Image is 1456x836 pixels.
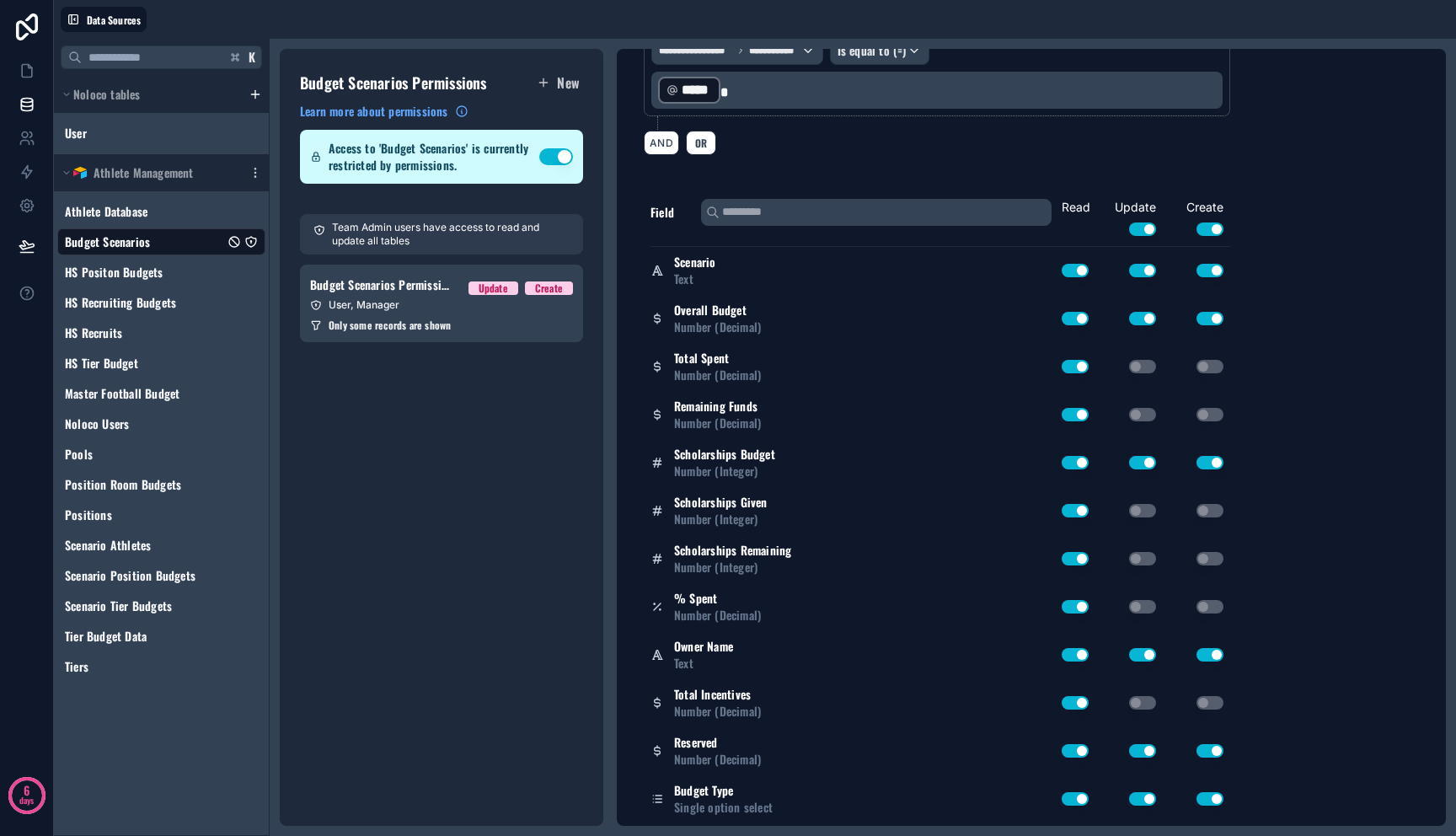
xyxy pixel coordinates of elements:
span: Scholarships Given [674,494,768,511]
span: Number (Decimal) [674,751,761,768]
button: Data Sources [61,7,147,32]
span: Number (Decimal) [674,415,761,431]
span: Total Spent [674,350,761,367]
span: Text [674,271,716,287]
span: Is equal to (=) [838,42,907,59]
span: Budget Type [674,782,773,799]
span: Overall Budget [674,302,761,319]
span: Text [674,655,733,672]
span: Number (Decimal) [674,607,761,624]
span: New [557,72,580,93]
span: Number (Integer) [674,511,768,528]
span: OR [692,137,710,149]
p: days [19,789,35,812]
span: Number (Decimal) [674,319,761,335]
button: New [533,69,583,96]
div: Create [1163,199,1230,236]
span: Total Incentives [674,686,761,703]
span: Number (Decimal) [674,367,761,383]
div: Update [1095,199,1163,236]
div: User, Manager [310,298,573,312]
button: Is equal to (=) [830,36,929,65]
p: Team Admin users have access to read and update all tables [332,221,570,248]
span: K [246,51,258,63]
span: Number (Integer) [674,559,791,576]
div: Update [479,281,508,295]
span: Owner Name [674,638,733,655]
span: Single option select [674,799,773,816]
button: AND [644,131,679,155]
span: Budget Scenarios Permission 1 [310,276,455,293]
span: Number (Decimal) [674,703,761,720]
span: Data Sources [87,13,141,26]
span: Reserved [674,734,761,751]
span: Number (Integer) [674,463,775,480]
a: Budget Scenarios Permission 1UpdateCreateUser, ManagerOnly some records are shown [300,265,583,342]
span: Access to 'Budget Scenarios' is currently restricted by permissions. [329,140,539,174]
span: Field [650,204,674,221]
h1: Budget Scenarios Permissions [300,71,487,94]
a: Learn more about permissions [300,103,468,120]
div: Create [535,281,563,295]
div: Read [1062,199,1095,216]
p: 6 [24,782,29,799]
span: Scholarships Budget [674,446,775,463]
span: Learn more about permissions [300,103,448,120]
span: Scholarships Remaining [674,542,791,559]
span: Scenario [674,254,716,271]
span: Remaining Funds [674,398,761,415]
span: Only some records are shown [329,319,451,332]
button: OR [686,131,716,155]
span: % Spent [674,590,761,607]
